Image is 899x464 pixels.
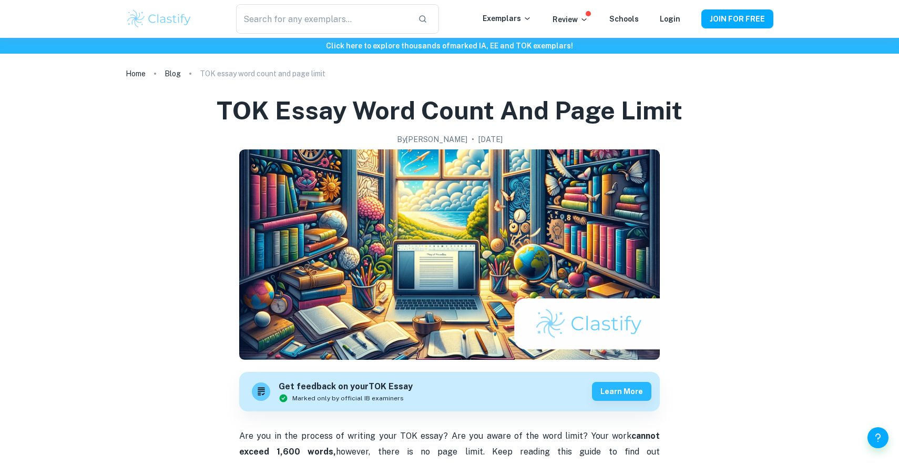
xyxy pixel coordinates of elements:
[660,15,680,23] a: Login
[217,94,682,127] h1: TOK essay word count and page limit
[397,134,467,145] h2: By [PERSON_NAME]
[592,382,651,401] button: Learn more
[126,8,192,29] img: Clastify logo
[200,68,325,79] p: TOK essay word count and page limit
[2,40,897,52] h6: Click here to explore thousands of marked IA, EE and TOK exemplars !
[472,134,474,145] p: •
[553,14,588,25] p: Review
[236,4,410,34] input: Search for any exemplars...
[483,13,532,24] p: Exemplars
[867,427,888,448] button: Help and Feedback
[239,149,660,360] img: TOK essay word count and page limit cover image
[279,380,413,394] h6: Get feedback on your TOK Essay
[292,394,404,403] span: Marked only by official IB examiners
[701,9,773,28] button: JOIN FOR FREE
[478,134,503,145] h2: [DATE]
[609,15,639,23] a: Schools
[165,66,181,81] a: Blog
[239,372,660,411] a: Get feedback on yourTOK EssayMarked only by official IB examinersLearn more
[126,66,146,81] a: Home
